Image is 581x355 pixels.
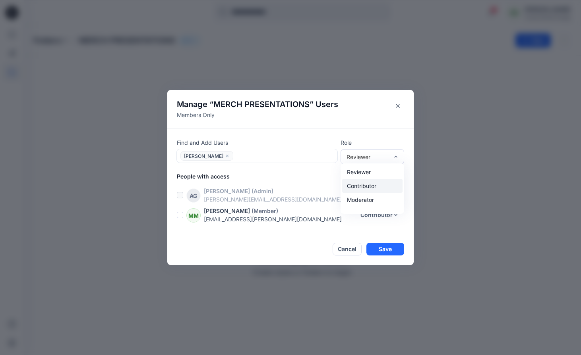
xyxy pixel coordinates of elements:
p: (Member) [252,207,278,215]
p: [PERSON_NAME][EMAIL_ADDRESS][DOMAIN_NAME] [204,195,375,203]
p: [PERSON_NAME] [204,187,250,195]
div: Reviewer [342,165,403,179]
p: Role [341,138,404,147]
p: [PERSON_NAME] [204,207,250,215]
div: Contributor [342,179,403,193]
button: Save [366,243,404,255]
p: Find and Add Users [177,138,337,147]
div: AG [186,188,201,203]
div: Moderator [342,193,403,207]
h4: Manage “ ” Users [177,100,338,109]
p: (Admin) [252,187,273,195]
span: [PERSON_NAME] [184,153,223,161]
div: MM [186,208,201,223]
button: Close [391,100,404,112]
button: Cancel [333,243,362,255]
p: Members Only [177,111,338,119]
p: [EMAIL_ADDRESS][PERSON_NAME][DOMAIN_NAME] [204,215,355,223]
div: Reviewer [347,153,389,161]
p: People with access [177,172,414,180]
span: MERCH PRESENTATIONS [213,100,310,109]
button: Contributor [355,209,404,221]
button: close [225,152,230,160]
